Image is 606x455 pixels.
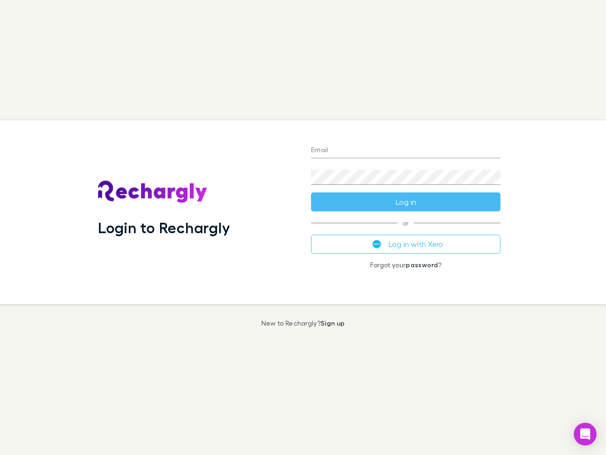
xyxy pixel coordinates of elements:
div: Open Intercom Messenger [574,423,597,446]
p: New to Rechargly? [261,319,345,327]
h1: Login to Rechargly [98,218,230,237]
p: Forgot your ? [311,261,500,269]
img: Xero's logo [373,240,381,248]
button: Log in with Xero [311,235,500,254]
button: Log in [311,192,500,211]
a: password [406,261,438,269]
img: Rechargly's Logo [98,181,208,203]
a: Sign up [321,319,345,327]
